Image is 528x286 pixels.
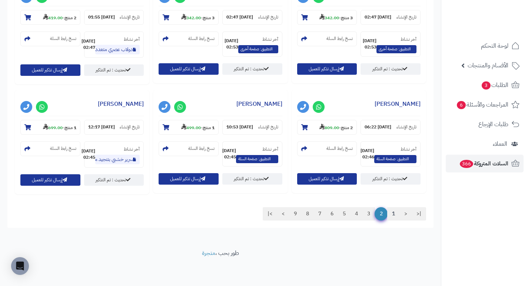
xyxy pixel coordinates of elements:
[159,63,219,75] button: إرسال تذكير للعميل
[181,14,215,21] small: -
[446,155,524,172] a: السلات المتروكة366
[258,14,278,20] small: تاريخ الإنشاء
[375,207,388,221] span: 2
[159,120,219,135] section: 1 منتج-499.00
[159,31,219,46] section: نسخ رابط السلة
[493,139,507,149] span: العملاء
[277,207,289,221] a: >
[319,124,353,131] small: -
[43,14,76,21] small: -
[375,100,421,108] a: [PERSON_NAME]
[297,10,357,25] section: 3 منتج-342.00
[236,155,278,163] span: التطبيق: صفحة السلة
[202,249,215,258] a: متجرة
[258,124,278,130] small: تاريخ الإنشاء
[222,63,282,75] a: تحديث : تم التذكير
[482,81,491,90] span: 3
[159,173,219,185] button: إرسال تذكير للعميل
[95,45,140,54] a: دولاب عصري متعدد الاستخدام خشب 120 سم
[181,124,201,131] strong: 499.00
[363,38,376,50] strong: [DATE] 02:53
[297,120,357,135] section: 2 منتج-809.00
[43,124,76,131] small: -
[457,101,466,109] span: 6
[20,141,80,156] section: نسخ رابط السلة
[468,60,508,71] span: الأقسام والمنتجات
[20,10,80,25] section: 2 منتج-419.00
[43,14,63,21] strong: 419.00
[20,31,80,46] section: نسخ رابط السلة
[362,207,375,221] a: 3
[181,14,201,21] strong: 342.00
[188,145,215,152] small: نسخ رابط السلة
[159,141,219,156] section: نسخ رابط السلة
[20,120,80,135] section: 1 منتج-699.00
[88,124,115,130] strong: [DATE] 12:17
[262,146,278,152] small: آخر نشاط
[401,36,416,43] small: آخر نشاط
[64,124,76,131] strong: 1 منتج
[446,135,524,153] a: العملاء
[446,96,524,114] a: المراجعات والأسئلة6
[401,146,416,152] small: آخر نشاط
[319,124,339,131] strong: 809.00
[460,160,473,168] span: 366
[319,14,339,21] strong: 342.00
[120,14,140,20] small: تاريخ الإنشاء
[396,14,416,20] small: تاريخ الإنشاء
[297,31,357,46] section: نسخ رابط السلة
[11,257,29,275] div: Open Intercom Messenger
[481,80,508,90] span: الطلبات
[222,148,236,160] strong: [DATE] 02:45
[374,155,416,163] span: التطبيق: صفحة السلة
[289,207,302,221] a: 9
[82,148,95,161] strong: [DATE] 02:45
[203,124,215,131] strong: 1 منتج
[446,115,524,133] a: طلبات الإرجاع
[387,207,400,221] a: 1
[361,148,374,160] strong: [DATE] 02:46
[50,36,76,42] small: نسخ رابط السلة
[20,64,80,76] button: إرسال تذكير للعميل
[338,207,351,221] a: 5
[82,38,95,51] strong: [DATE] 02:47
[222,173,282,185] a: تحديث : تم التذكير
[446,76,524,94] a: الطلبات3
[124,146,140,152] small: آخر نشاط
[64,14,76,21] strong: 2 منتج
[350,207,363,221] a: 4
[341,124,353,131] strong: 2 منتج
[313,207,326,221] a: 7
[361,63,421,75] a: تحديث : تم التذكير
[456,100,508,110] span: المراجعات والأسئلة
[226,14,253,20] strong: [DATE] 02:47
[478,20,521,35] img: logo-2.png
[98,100,144,108] a: [PERSON_NAME]
[238,45,278,53] span: التطبيق: صفحة أخرى
[263,207,277,221] a: >|
[188,36,215,42] small: نسخ رابط السلة
[95,155,140,164] a: سرير خشبي بتنجيد مخملي عصري 120 200سم 1758456559
[225,38,238,50] strong: [DATE] 02:53
[361,173,421,185] a: تحديث : تم التذكير
[341,14,353,21] strong: 3 منتج
[376,45,416,53] span: التطبيق: صفحة أخرى
[297,173,357,185] button: إرسال تذكير للعميل
[20,174,80,186] button: إرسال تذكير للعميل
[481,41,508,51] span: لوحة التحكم
[181,124,215,131] small: -
[120,124,140,130] small: تاريخ الإنشاء
[301,207,314,221] a: 8
[84,174,144,186] a: تحديث : تم التذكير
[297,63,357,75] button: إرسال تذكير للعميل
[262,36,278,43] small: آخر نشاط
[459,158,508,169] span: السلات المتروكة
[50,145,76,152] small: نسخ رابط السلة
[446,37,524,55] a: لوحة التحكم
[399,207,412,221] a: <
[43,124,63,131] strong: 699.00
[124,36,140,43] small: آخر نشاط
[84,64,144,76] a: تحديث : تم التذكير
[159,10,219,25] section: 3 منتج-342.00
[203,14,215,21] strong: 3 منتج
